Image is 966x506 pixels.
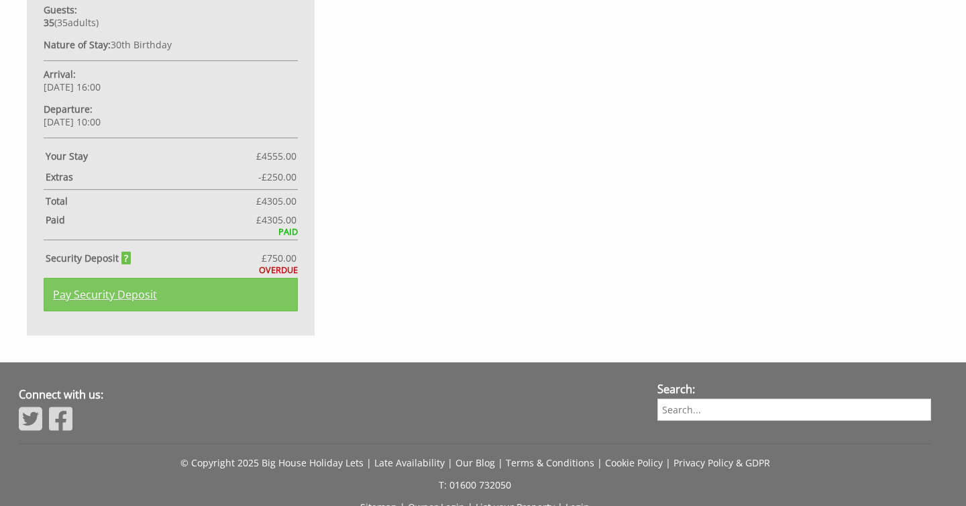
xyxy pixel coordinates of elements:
span: | [597,456,602,469]
span: £ [256,195,297,207]
span: 750.00 [267,252,297,264]
input: Search... [657,399,931,421]
span: 4555.00 [262,150,297,162]
span: 4305.00 [262,195,297,207]
img: Twitter [19,405,42,432]
span: 4305.00 [262,213,297,226]
strong: Arrival: [44,68,76,81]
div: PAID [44,226,298,238]
span: | [665,456,671,469]
span: s [91,16,96,29]
span: 250.00 [267,170,297,183]
img: Facebook [49,405,72,432]
p: [DATE] 10:00 [44,103,298,128]
strong: Nature of Stay: [44,38,111,51]
span: £ [256,213,297,226]
span: 35 [57,16,68,29]
a: Late Availability [374,456,445,469]
h3: Search: [657,382,931,397]
span: adult [57,16,96,29]
strong: Paid [46,213,256,226]
span: | [447,456,453,469]
a: T: 01600 732050 [439,478,511,491]
div: OVERDUE [44,264,298,276]
span: £ [256,150,297,162]
p: 30th Birthday [44,38,298,51]
strong: Departure: [44,103,93,115]
a: Our Blog [455,456,495,469]
a: © Copyright 2025 Big House Holiday Lets [180,456,364,469]
a: Cookie Policy [605,456,663,469]
span: £ [262,252,297,264]
strong: Extras [46,170,258,183]
strong: 35 [44,16,54,29]
strong: Guests: [44,3,77,16]
p: [DATE] 16:00 [44,68,298,93]
span: | [498,456,503,469]
a: Pay Security Deposit [44,278,298,311]
span: ( ) [44,16,99,29]
h3: Connect with us: [19,387,639,402]
span: -£ [258,170,297,183]
strong: Your Stay [46,150,256,162]
strong: Total [46,195,256,207]
a: Privacy Policy & GDPR [674,456,770,469]
a: Terms & Conditions [506,456,594,469]
span: | [366,456,372,469]
strong: Security Deposit [46,252,131,264]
